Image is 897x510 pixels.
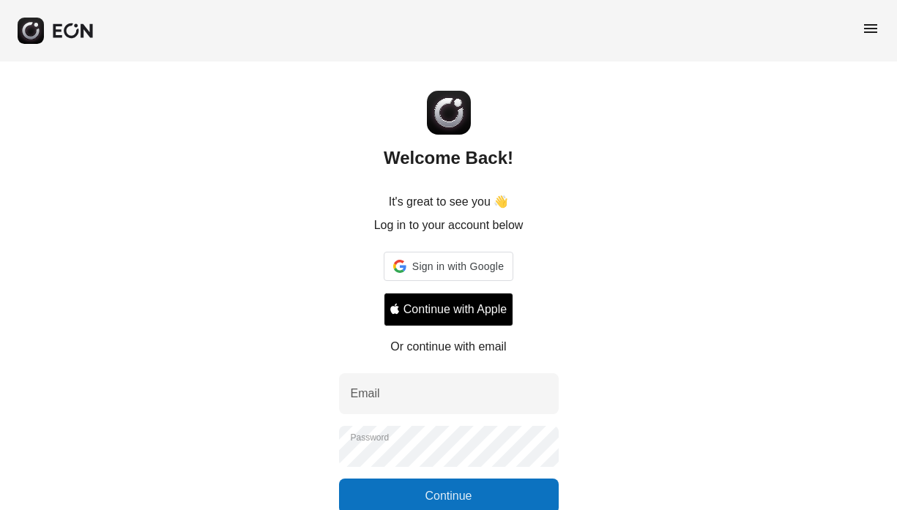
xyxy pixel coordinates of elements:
[390,338,506,356] p: Or continue with email
[374,217,524,234] p: Log in to your account below
[351,432,390,443] label: Password
[384,293,513,326] button: Signin with apple ID
[389,193,509,211] p: It's great to see you 👋
[384,146,513,170] h2: Welcome Back!
[351,385,380,402] label: Email
[412,258,504,275] span: Sign in with Google
[384,252,513,281] div: Sign in with Google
